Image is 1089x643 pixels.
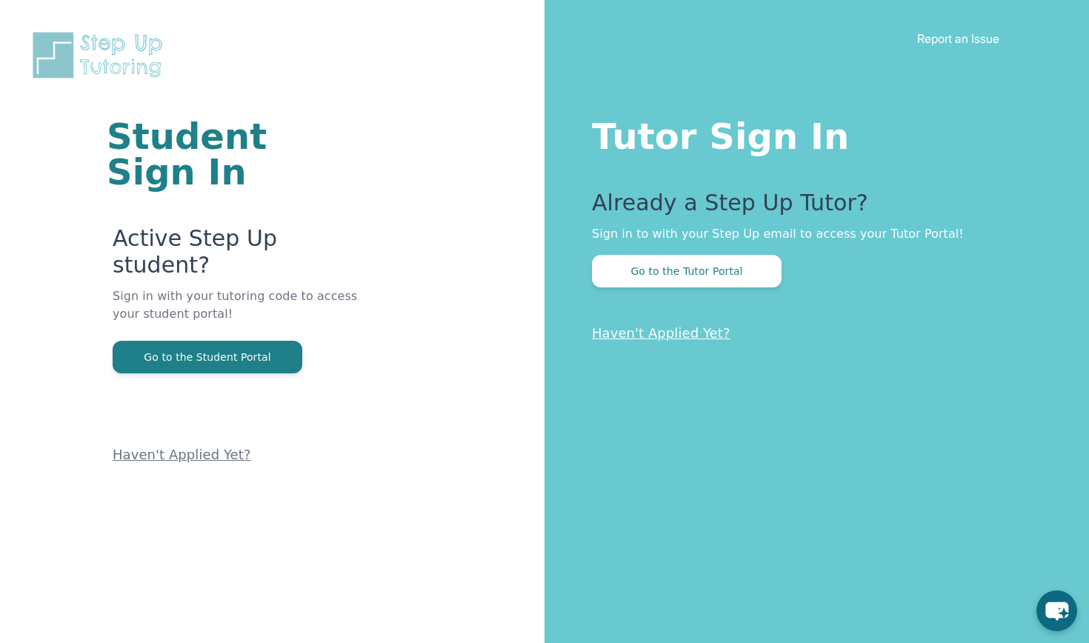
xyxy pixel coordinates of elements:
[113,287,367,341] p: Sign in with your tutoring code to access your student portal!
[113,447,251,462] a: Haven't Applied Yet?
[917,31,999,46] a: Report an Issue
[592,255,782,287] button: Go to the Tutor Portal
[592,225,1030,243] p: Sign in to with your Step Up email to access your Tutor Portal!
[107,119,367,190] h1: Student Sign In
[113,225,367,287] p: Active Step Up student?
[592,325,730,341] a: Haven't Applied Yet?
[113,341,302,373] button: Go to the Student Portal
[113,350,302,364] a: Go to the Student Portal
[592,264,782,278] a: Go to the Tutor Portal
[1036,590,1077,631] button: chat-button
[30,30,172,81] img: Step Up Tutoring horizontal logo
[592,190,1030,225] p: Already a Step Up Tutor?
[592,113,1030,154] h1: Tutor Sign In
